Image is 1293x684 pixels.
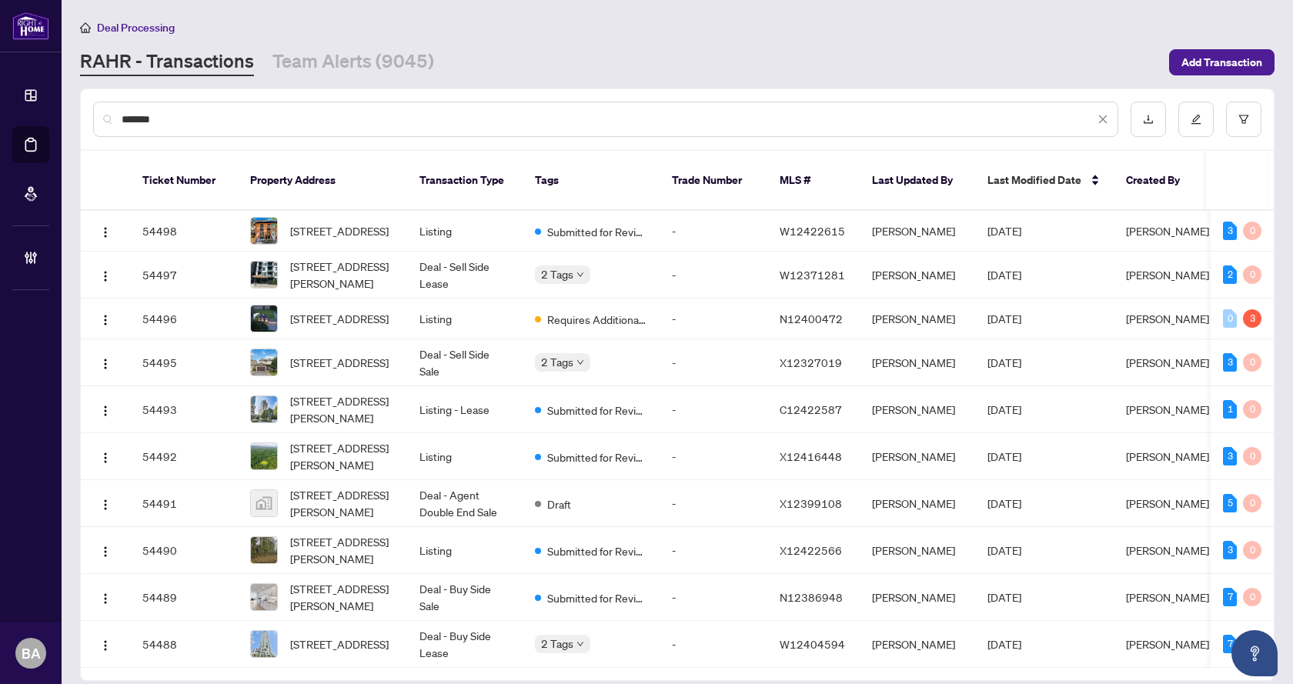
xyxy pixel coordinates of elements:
span: [DATE] [987,312,1021,325]
img: Logo [99,452,112,464]
td: 54488 [130,621,238,668]
span: [STREET_ADDRESS][PERSON_NAME] [290,392,395,426]
span: Submitted for Review [547,542,647,559]
button: Logo [93,350,118,375]
span: [STREET_ADDRESS][PERSON_NAME] [290,580,395,614]
span: Draft [547,495,571,512]
span: X12327019 [780,355,842,369]
td: Listing [407,299,523,339]
button: Logo [93,585,118,609]
div: 0 [1223,309,1237,328]
img: thumbnail-img [251,218,277,244]
td: Deal - Buy Side Lease [407,621,523,668]
img: Logo [99,499,112,511]
span: edit [1191,114,1201,125]
td: 54490 [130,527,238,574]
div: 2 [1223,265,1237,284]
span: Last Modified Date [987,172,1081,189]
img: thumbnail-img [251,490,277,516]
span: Submitted for Review [547,449,647,465]
td: 54495 [130,339,238,386]
td: [PERSON_NAME] [860,480,975,527]
td: [PERSON_NAME] [860,299,975,339]
div: 0 [1243,447,1261,465]
td: [PERSON_NAME] [860,252,975,299]
td: - [660,621,767,668]
div: 1 [1223,400,1237,419]
span: W12404594 [780,637,845,651]
td: - [660,299,767,339]
span: [PERSON_NAME] [1126,449,1209,463]
button: Logo [93,632,118,656]
span: filter [1238,114,1249,125]
span: X12422566 [780,543,842,557]
button: Logo [93,397,118,422]
td: 54498 [130,211,238,252]
th: Property Address [238,151,407,211]
div: 0 [1243,588,1261,606]
div: 3 [1223,541,1237,559]
span: close [1098,114,1108,125]
span: [PERSON_NAME] [1126,543,1209,557]
th: Trade Number [660,151,767,211]
img: Logo [99,358,112,370]
td: - [660,527,767,574]
span: [STREET_ADDRESS] [290,636,389,652]
span: [DATE] [987,496,1021,510]
td: 54492 [130,433,238,480]
span: [PERSON_NAME] [1126,312,1209,325]
button: edit [1178,102,1214,137]
td: Listing [407,527,523,574]
td: - [660,386,767,433]
img: Logo [99,546,112,558]
div: 0 [1243,222,1261,240]
span: [PERSON_NAME] [1126,637,1209,651]
div: 7 [1223,635,1237,653]
span: Submitted for Review [547,402,647,419]
button: Logo [93,444,118,469]
span: [PERSON_NAME] [1126,402,1209,416]
span: 2 Tags [541,353,573,371]
div: 0 [1243,494,1261,512]
button: Add Transaction [1169,49,1275,75]
button: Logo [93,262,118,287]
span: [PERSON_NAME] [1126,590,1209,604]
div: 0 [1243,265,1261,284]
td: [PERSON_NAME] [860,211,975,252]
span: down [576,271,584,279]
td: - [660,574,767,621]
td: - [660,480,767,527]
img: thumbnail-img [251,631,277,657]
img: Logo [99,405,112,417]
div: 3 [1223,447,1237,465]
td: [PERSON_NAME] [860,433,975,480]
img: Logo [99,270,112,282]
span: X12399108 [780,496,842,510]
button: download [1131,102,1166,137]
span: down [576,640,584,648]
td: - [660,339,767,386]
span: [PERSON_NAME] [1126,224,1209,238]
span: download [1143,114,1154,125]
th: Last Updated By [860,151,975,211]
th: MLS # [767,151,860,211]
img: thumbnail-img [251,584,277,610]
span: [STREET_ADDRESS][PERSON_NAME] [290,258,395,292]
img: thumbnail-img [251,443,277,469]
a: Team Alerts (9045) [272,48,434,76]
td: 54496 [130,299,238,339]
span: X12416448 [780,449,842,463]
span: [PERSON_NAME] [1126,355,1209,369]
td: Deal - Sell Side Lease [407,252,523,299]
img: Logo [99,592,112,605]
img: thumbnail-img [251,537,277,563]
div: 3 [1223,353,1237,372]
span: [PERSON_NAME] [1126,268,1209,282]
button: filter [1226,102,1261,137]
span: [STREET_ADDRESS][PERSON_NAME] [290,486,395,520]
td: 54497 [130,252,238,299]
td: 54491 [130,480,238,527]
span: [STREET_ADDRESS] [290,354,389,371]
span: [STREET_ADDRESS] [290,222,389,239]
button: Logo [93,491,118,516]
